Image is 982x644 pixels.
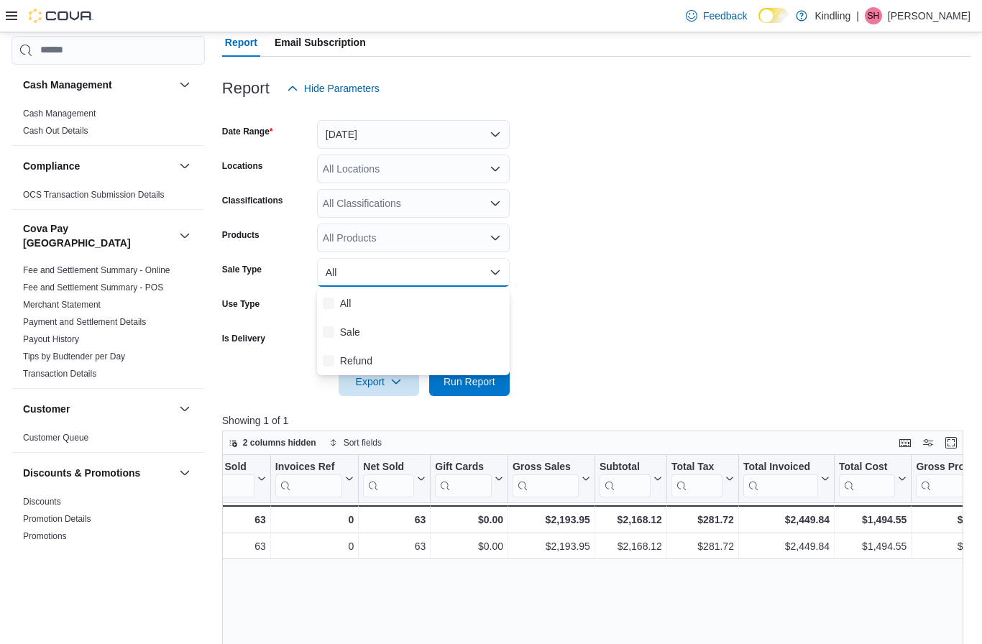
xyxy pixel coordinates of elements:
span: Email Subscription [275,28,366,57]
div: $2,193.95 [513,511,590,528]
span: Sort fields [344,437,382,448]
div: $1,494.55 [839,511,907,528]
h3: Cash Management [23,78,112,92]
span: All [340,295,504,312]
div: Gross Profit [916,460,982,474]
button: Export [339,367,419,396]
div: 63 [363,511,426,528]
div: $2,449.84 [743,538,830,555]
button: Cova Pay [GEOGRAPHIC_DATA] [23,221,173,250]
div: Subtotal [600,460,651,474]
a: Fee and Settlement Summary - Online [23,265,170,275]
button: Total Invoiced [743,460,830,497]
span: Sale [340,323,504,341]
button: Hide Parameters [281,74,385,103]
label: Sale Type [222,264,262,275]
a: Payout History [23,334,79,344]
div: Cash Management [12,105,205,145]
button: Enter fullscreen [942,434,960,451]
img: Cova [29,9,93,23]
a: Promotions [23,531,67,541]
button: Open list of options [490,198,501,209]
div: Steph Heinke [865,7,882,24]
div: Select listbox [317,289,510,375]
div: $0.00 [435,538,503,555]
button: Run Report [429,367,510,396]
button: Invoices Ref [275,460,354,497]
div: Net Sold [363,460,414,474]
a: Payment and Settlement Details [23,317,146,327]
button: Keyboard shortcuts [896,434,914,451]
label: Date Range [222,126,273,137]
button: Total Tax [671,460,734,497]
button: Total Cost [839,460,907,497]
span: Run Report [444,374,495,389]
div: $281.72 [671,538,734,555]
a: Cash Management [23,109,96,119]
button: Compliance [23,159,173,173]
button: Discounts & Promotions [176,464,193,482]
div: Gross Profit [916,460,982,497]
a: Tips by Budtender per Day [23,351,125,362]
div: Customer [12,429,205,452]
div: Total Invoiced [743,460,818,497]
button: Invoices Sold [181,460,265,497]
button: Customer [176,400,193,418]
div: $2,449.84 [743,511,830,528]
button: Subtotal [600,460,662,497]
div: Invoices Sold [181,460,254,474]
div: Total Cost [839,460,895,497]
button: Open list of options [490,163,501,175]
p: Kindling [814,7,850,24]
button: Cash Management [176,76,193,93]
span: Refund [340,352,504,369]
button: 2 columns hidden [223,434,322,451]
button: Display options [919,434,937,451]
a: Customer Queue [23,433,88,443]
div: Discounts & Promotions [12,493,205,551]
button: Sort fields [323,434,387,451]
button: Gross Sales [513,460,590,497]
button: Customer [23,402,173,416]
div: Total Tax [671,460,722,497]
div: Total Tax [671,460,722,474]
div: Total Invoiced [743,460,818,474]
input: Dark Mode [758,8,789,23]
a: Transaction Details [23,369,96,379]
div: 0 [275,538,354,555]
a: Cash Out Details [23,126,88,136]
a: Fee and Settlement Summary - POS [23,282,163,293]
span: 2 columns hidden [243,437,316,448]
p: | [856,7,859,24]
div: $2,168.12 [600,538,662,555]
div: 0 [275,511,354,528]
h3: Customer [23,402,70,416]
a: Feedback [680,1,753,30]
div: 63 [363,538,426,555]
div: Gift Cards [435,460,492,474]
span: Export [347,367,410,396]
button: Cova Pay [GEOGRAPHIC_DATA] [176,227,193,244]
a: Discounts [23,497,61,507]
h3: Compliance [23,159,80,173]
div: Net Sold [363,460,414,497]
span: SH [868,7,880,24]
a: OCS Transaction Submission Details [23,190,165,200]
a: Promotion Details [23,514,91,524]
label: Locations [222,160,263,172]
p: Showing 1 of 1 [222,413,970,428]
button: Gift Cards [435,460,503,497]
div: Invoices Ref [275,460,342,497]
div: $1,494.55 [839,538,907,555]
button: Net Sold [363,460,426,497]
p: [PERSON_NAME] [888,7,970,24]
label: Products [222,229,260,241]
a: Merchant Statement [23,300,101,310]
div: $2,168.12 [600,511,662,528]
h3: Discounts & Promotions [23,466,140,480]
label: Use Type [222,298,260,310]
span: Report [225,28,257,57]
div: Gross Sales [513,460,579,474]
